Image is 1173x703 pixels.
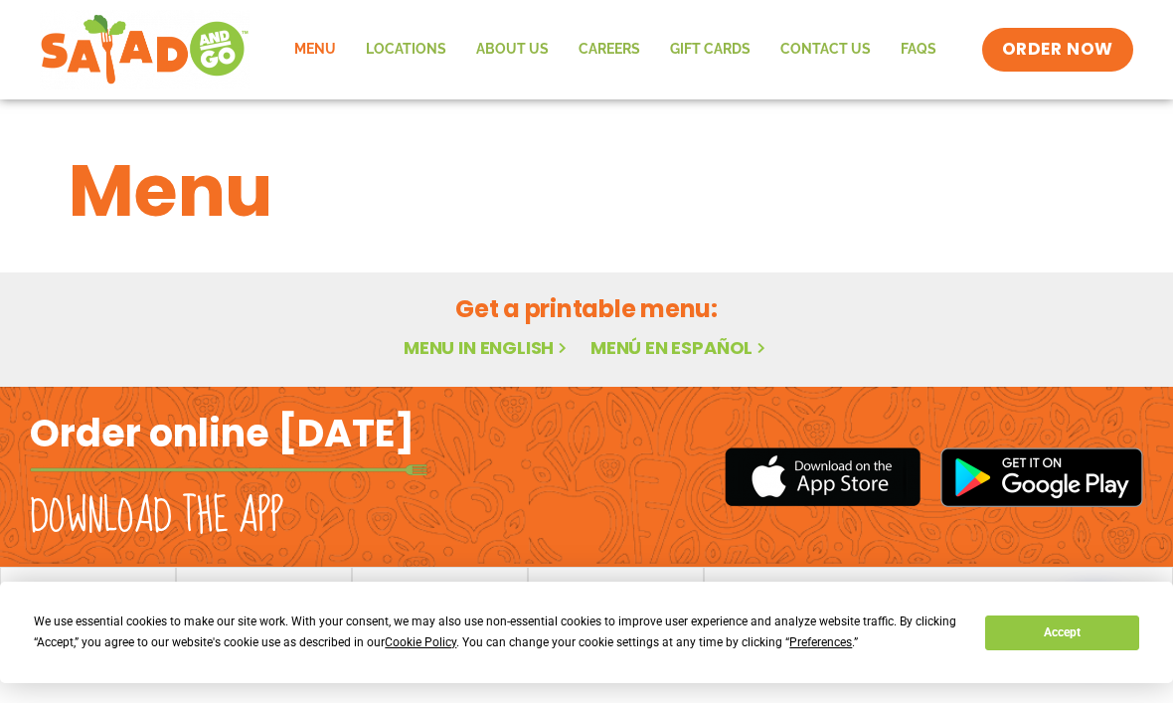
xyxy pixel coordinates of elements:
img: fork [30,464,427,475]
a: GIFT CARDS [655,27,765,73]
a: ORDER NOW [982,28,1133,72]
h1: Menu [69,137,1104,245]
h2: Download the app [30,489,283,545]
a: Careers [564,27,655,73]
nav: Menu [279,27,951,73]
h2: Order online [DATE] [30,409,415,457]
img: new-SAG-logo-768×292 [40,10,250,89]
button: Accept [985,615,1138,650]
h2: Get a printable menu: [69,291,1104,326]
a: Locations [351,27,461,73]
a: Menú en español [590,335,769,360]
a: About Us [461,27,564,73]
span: ORDER NOW [1002,38,1113,62]
div: We use essential cookies to make our site work. With your consent, we may also use non-essential ... [34,612,961,653]
a: Menu in English [404,335,571,360]
span: Preferences [789,635,852,649]
span: Cookie Policy [385,635,456,649]
img: appstore [725,444,921,509]
a: Menu [279,27,351,73]
img: google_play [940,447,1143,507]
a: Contact Us [765,27,886,73]
a: FAQs [886,27,951,73]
